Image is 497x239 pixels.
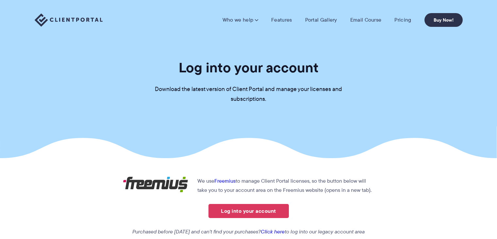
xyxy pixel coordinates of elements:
[261,228,285,235] a: Click here
[223,17,258,23] a: Who we help
[394,17,411,23] a: Pricing
[214,177,236,185] a: Freemius
[179,59,319,76] h1: Log into your account
[151,84,347,104] p: Download the latest version of Client Portal and manage your licenses and subscriptions.
[208,204,289,218] a: Log into your account
[123,176,188,193] img: Freemius logo
[305,17,337,23] a: Portal Gallery
[271,17,292,23] a: Features
[424,13,463,27] a: Buy Now!
[350,17,382,23] a: Email Course
[123,176,374,195] p: We use to manage Client Portal licenses, so the button below will take you to your account area o...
